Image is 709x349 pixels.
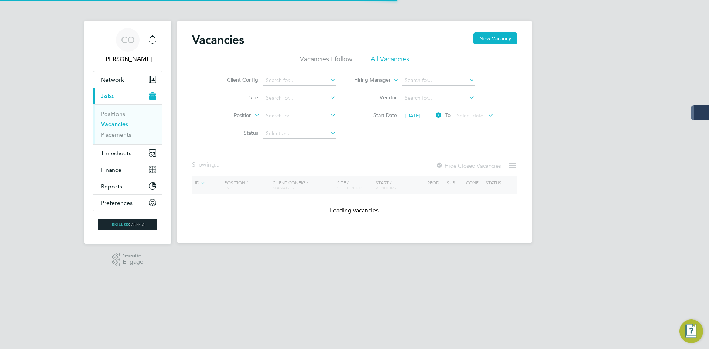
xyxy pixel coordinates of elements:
h2: Vacancies [192,32,244,47]
span: Jobs [101,93,114,100]
div: Showing [192,161,221,169]
label: Hide Closed Vacancies [436,162,501,169]
li: All Vacancies [371,55,409,68]
span: Timesheets [101,150,131,157]
span: Finance [101,166,121,173]
label: Start Date [354,112,397,119]
span: Network [101,76,124,83]
input: Search for... [263,75,336,86]
button: Preferences [93,195,162,211]
label: Status [216,130,258,136]
input: Search for... [263,111,336,121]
button: New Vacancy [473,32,517,44]
input: Search for... [402,75,475,86]
li: Vacancies I follow [300,55,352,68]
span: [DATE] [405,112,421,119]
a: Vacancies [101,121,128,128]
label: Hiring Manager [348,76,391,84]
button: Timesheets [93,145,162,161]
button: Finance [93,161,162,178]
span: ... [215,161,219,168]
button: Engage Resource Center [679,319,703,343]
input: Search for... [263,93,336,103]
label: Position [209,112,252,119]
div: Jobs [93,104,162,144]
a: CO[PERSON_NAME] [93,28,162,64]
button: Reports [93,178,162,194]
input: Search for... [402,93,475,103]
span: To [443,110,453,120]
img: skilledcareers-logo-retina.png [98,219,157,230]
label: Client Config [216,76,258,83]
span: CO [121,35,135,45]
button: Jobs [93,88,162,104]
a: Placements [101,131,131,138]
nav: Main navigation [84,21,171,244]
span: Reports [101,183,122,190]
a: Go to home page [93,219,162,230]
span: Preferences [101,199,133,206]
a: Positions [101,110,125,117]
label: Vendor [354,94,397,101]
span: Craig O'Donovan [93,55,162,64]
button: Network [93,71,162,88]
a: Powered byEngage [112,253,144,267]
input: Select one [263,129,336,139]
span: Powered by [123,253,143,259]
label: Site [216,94,258,101]
span: Engage [123,259,143,265]
span: Select date [457,112,483,119]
